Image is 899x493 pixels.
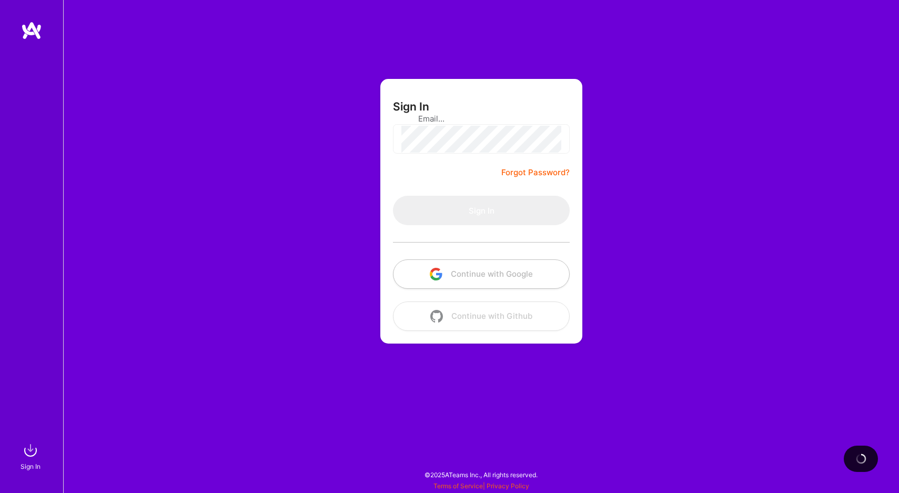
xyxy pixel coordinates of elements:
[854,451,868,466] img: loading
[21,21,42,40] img: logo
[433,482,529,490] span: |
[430,268,442,280] img: icon
[22,440,41,472] a: sign inSign In
[393,301,570,331] button: Continue with Github
[430,310,443,323] img: icon
[393,100,429,113] h3: Sign In
[393,196,570,225] button: Sign In
[433,482,483,490] a: Terms of Service
[487,482,529,490] a: Privacy Policy
[501,166,570,179] a: Forgot Password?
[21,461,41,472] div: Sign In
[418,105,544,132] input: Email...
[63,461,899,488] div: © 2025 ATeams Inc., All rights reserved.
[20,440,41,461] img: sign in
[393,259,570,289] button: Continue with Google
